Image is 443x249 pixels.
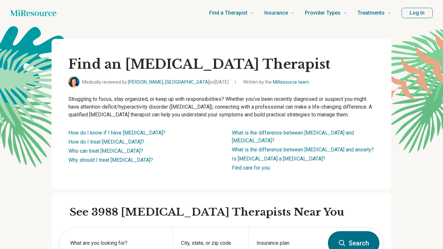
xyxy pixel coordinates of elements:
h1: Find an [MEDICAL_DATA] Therapist [68,56,375,73]
h2: See 3988 [MEDICAL_DATA] Therapists Near You [70,206,384,219]
span: on [DATE] [210,79,229,85]
span: Written by the [243,79,309,86]
span: Provider Types [305,8,341,18]
a: MiResource team [273,79,309,85]
a: What is the difference between [MEDICAL_DATA] and [MEDICAL_DATA]? [232,130,354,144]
p: Struggling to focus, stay organized, or keep up with responsibilities? Whether you've been recent... [68,95,375,119]
a: [PERSON_NAME], [GEOGRAPHIC_DATA] [128,79,210,85]
label: What are you looking for? [70,239,165,247]
a: Home page [10,6,56,19]
a: Find care for you [232,165,270,171]
button: Log In [401,8,433,18]
span: Treatments [357,8,385,18]
span: Medically reviewed by [82,79,229,86]
a: How do I treat [MEDICAL_DATA]? [68,139,144,145]
a: Why should I treat [MEDICAL_DATA]? [68,157,153,163]
span: Find a Therapist [209,8,247,18]
span: Insurance [264,8,288,18]
a: Is [MEDICAL_DATA] a [MEDICAL_DATA]? [232,156,325,162]
a: How do I know if I have [MEDICAL_DATA]? [68,130,165,136]
a: What is the difference between [MEDICAL_DATA] and anxiety? [232,147,374,153]
a: Who can treat [MEDICAL_DATA]? [68,148,143,154]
